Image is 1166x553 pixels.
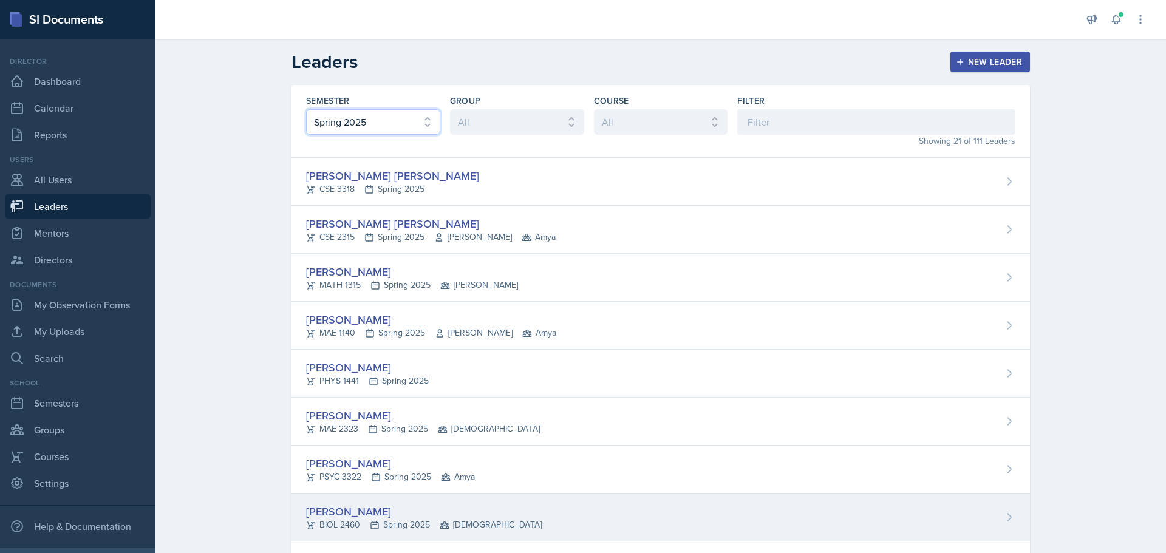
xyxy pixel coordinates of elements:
[5,248,151,272] a: Directors
[291,302,1030,350] a: [PERSON_NAME] MAE 1140Spring 2025[PERSON_NAME] Amya
[291,254,1030,302] a: [PERSON_NAME] MATH 1315Spring 2025 [PERSON_NAME]
[5,346,151,370] a: Search
[594,95,629,107] label: Course
[306,422,540,435] div: MAE 2323 Spring 2025
[291,350,1030,398] a: [PERSON_NAME] PHYS 1441Spring 2025
[434,231,512,243] span: [PERSON_NAME]
[5,378,151,388] div: School
[5,154,151,165] div: Users
[291,206,1030,254] a: [PERSON_NAME] [PERSON_NAME] CSE 2315Spring 2025[PERSON_NAME] Amya
[5,69,151,93] a: Dashboard
[450,95,481,107] label: Group
[306,215,556,232] div: [PERSON_NAME] [PERSON_NAME]
[441,470,475,483] span: Amya
[5,168,151,192] a: All Users
[306,503,542,520] div: [PERSON_NAME]
[5,514,151,538] div: Help & Documentation
[306,183,479,195] div: CSE 3318 Spring 2025
[306,231,556,243] div: CSE 2315 Spring 2025
[5,293,151,317] a: My Observation Forms
[5,279,151,290] div: Documents
[306,518,542,531] div: BIOL 2460 Spring 2025
[306,279,518,291] div: MATH 1315 Spring 2025
[958,57,1023,67] div: New Leader
[5,444,151,469] a: Courses
[291,51,358,73] h2: Leaders
[306,407,540,424] div: [PERSON_NAME]
[306,168,479,184] div: [PERSON_NAME] [PERSON_NAME]
[306,359,429,376] div: [PERSON_NAME]
[522,327,556,339] span: Amya
[5,418,151,442] a: Groups
[306,470,475,483] div: PSYC 3322 Spring 2025
[5,221,151,245] a: Mentors
[950,52,1031,72] button: New Leader
[5,319,151,344] a: My Uploads
[306,375,429,387] div: PHYS 1441 Spring 2025
[306,95,350,107] label: Semester
[5,96,151,120] a: Calendar
[291,398,1030,446] a: [PERSON_NAME] MAE 2323Spring 2025 [DEMOGRAPHIC_DATA]
[5,471,151,495] a: Settings
[5,391,151,415] a: Semesters
[306,455,475,472] div: [PERSON_NAME]
[291,446,1030,494] a: [PERSON_NAME] PSYC 3322Spring 2025 Amya
[737,135,1015,148] div: Showing 21 of 111 Leaders
[306,327,556,339] div: MAE 1140 Spring 2025
[438,422,540,435] span: [DEMOGRAPHIC_DATA]
[737,95,765,107] label: Filter
[440,518,542,531] span: [DEMOGRAPHIC_DATA]
[5,194,151,219] a: Leaders
[291,158,1030,206] a: [PERSON_NAME] [PERSON_NAME] CSE 3318Spring 2025
[737,109,1015,135] input: Filter
[435,327,513,339] span: [PERSON_NAME]
[306,311,556,328] div: [PERSON_NAME]
[440,279,518,291] span: [PERSON_NAME]
[5,123,151,147] a: Reports
[291,494,1030,541] a: [PERSON_NAME] BIOL 2460Spring 2025 [DEMOGRAPHIC_DATA]
[522,231,556,243] span: Amya
[306,263,518,280] div: [PERSON_NAME]
[5,56,151,67] div: Director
